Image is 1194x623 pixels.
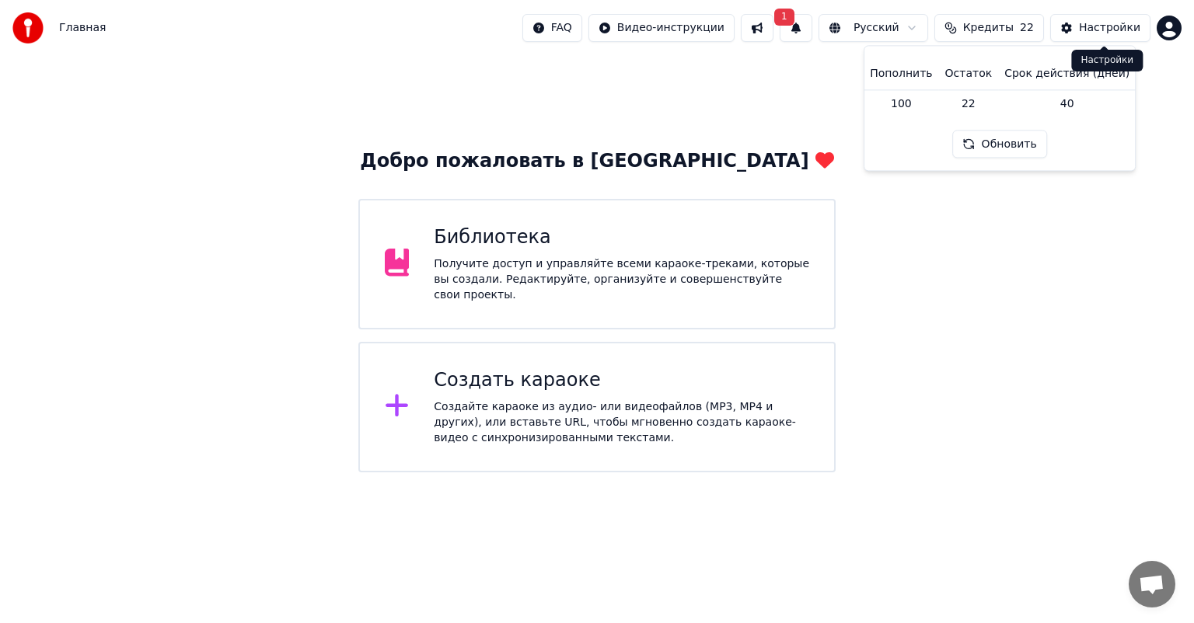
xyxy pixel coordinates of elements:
[1020,20,1034,36] span: 22
[360,149,833,174] div: Добро пожаловать в [GEOGRAPHIC_DATA]
[1071,50,1143,71] div: Настройки
[434,225,809,250] div: Библиотека
[939,89,999,117] td: 22
[588,14,735,42] button: Видео-инструкции
[434,368,809,393] div: Создать караоке
[780,14,812,42] button: 1
[774,9,794,26] span: 1
[963,20,1014,36] span: Кредиты
[864,58,938,89] th: Пополнить
[1079,20,1140,36] div: Настройки
[998,58,1136,89] th: Срок действия (дней)
[434,256,809,303] div: Получите доступ и управляйте всеми караоке-треками, которые вы создали. Редактируйте, организуйте...
[934,14,1044,42] button: Кредиты22
[998,89,1136,117] td: 40
[1129,561,1175,607] a: Открытый чат
[864,89,938,117] td: 100
[59,20,106,36] span: Главная
[939,58,999,89] th: Остаток
[12,12,44,44] img: youka
[59,20,106,36] nav: breadcrumb
[434,399,809,446] div: Создайте караоке из аудио- или видеофайлов (MP3, MP4 и других), или вставьте URL, чтобы мгновенно...
[522,14,582,42] button: FAQ
[953,131,1047,158] button: Обновить
[1050,14,1150,42] button: Настройки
